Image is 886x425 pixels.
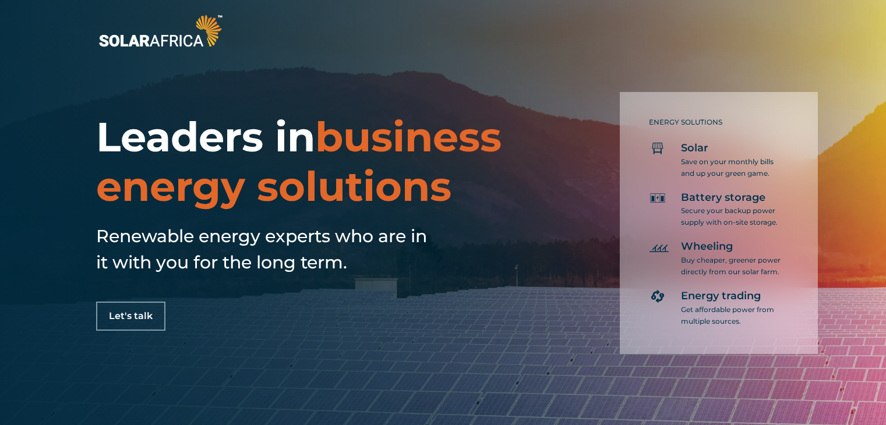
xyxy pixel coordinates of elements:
span: business energy solutions [96,112,502,211]
a: Let's talk [96,302,165,331]
h1: Leaders in [96,112,519,211]
p: Buy cheaper, greener power directly from our solar farm. [681,254,783,278]
span: Solar [681,141,708,155]
h5: ENERGY SOLUTIONS [649,118,783,126]
p: Get affordable power from multiple sources. [681,304,783,327]
span: Battery storage [681,191,765,205]
span: Wheeling [681,240,733,254]
span: Energy trading [681,289,761,303]
p: Secure your backup power supply with on-site storage. [681,205,783,228]
span: Let's talk [109,311,153,321]
h5: Renewable energy experts who are in it with you for the long term. [96,223,434,275]
p: Save on your monthly bills and up your green game. [681,156,783,179]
